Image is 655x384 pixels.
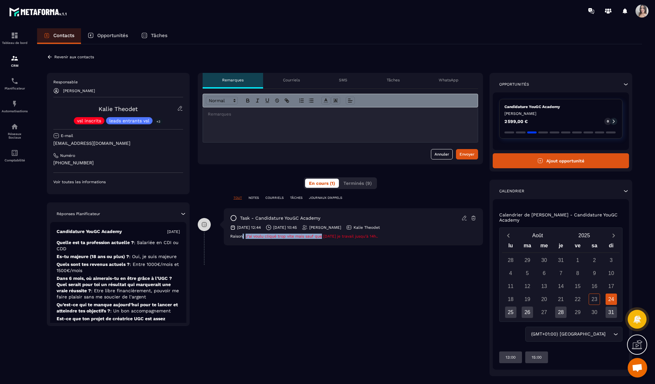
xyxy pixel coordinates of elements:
div: Search for option [525,327,622,342]
span: En cours (1) [309,181,335,186]
div: 6 [539,267,550,279]
p: [DATE] 10:45 [273,225,297,230]
div: 20 [539,294,550,305]
p: 13:00 [506,355,515,360]
div: 31 [555,254,567,266]
img: logo [9,6,68,18]
div: 4 [505,267,516,279]
div: 11 [505,281,516,292]
div: 18 [505,294,516,305]
div: 8 [572,267,583,279]
p: E-mail [61,133,73,138]
div: 15 [572,281,583,292]
button: Ajout opportunité [493,153,629,168]
a: accountantaccountantComptabilité [2,144,28,167]
p: Calendrier de [PERSON_NAME] - Candidature YouGC Academy [499,212,622,223]
p: Es-tu majeure (18 ans ou plus) ? [57,254,180,260]
p: WhatsApp [439,77,459,83]
button: Open years overlay [561,230,608,241]
a: Tâches [135,28,174,44]
div: je [553,241,569,253]
p: Remarques [222,77,244,83]
p: SMS [339,77,347,83]
div: 13 [539,281,550,292]
div: 10 [606,267,617,279]
div: di [603,241,620,253]
div: lu [502,241,519,253]
p: vsl inscrits [77,118,101,123]
p: Comptabilité [2,158,28,162]
p: Tableau de bord [2,41,28,45]
span: : Oui, je suis majeure [129,254,177,259]
div: 28 [505,254,516,266]
div: 30 [589,307,600,318]
div: 27 [539,307,550,318]
span: J’ai voulu cliqué trop vite mais sauf que [DATE] je travail jusqu’à 14h.. [246,234,378,239]
div: 17 [606,281,617,292]
button: Open months overlay [514,230,561,241]
p: [DATE] 12:44 [237,225,261,230]
a: Opportunités [81,28,135,44]
p: Tâches [387,77,400,83]
button: Next month [608,231,620,240]
img: formation [11,54,19,62]
p: Voir toutes les informations [53,179,183,185]
div: 23 [589,294,600,305]
a: formationformationTableau de bord [2,27,28,49]
div: 12 [522,281,533,292]
p: Quelle est ta profession actuelle ? [57,240,180,252]
p: task - Candidature YouGC Academy [240,215,320,221]
div: 29 [572,307,583,318]
div: 1 [572,254,583,266]
p: Planificateur [2,87,28,90]
div: ma [519,241,536,253]
div: sa [586,241,603,253]
div: 26 [522,307,533,318]
div: Envoyer [460,151,475,158]
div: 29 [522,254,533,266]
div: ve [569,241,586,253]
a: schedulerschedulerPlanificateur [2,72,28,95]
div: 24 [606,294,617,305]
p: [PERSON_NAME] [504,111,617,116]
button: Terminés (9) [340,179,376,188]
p: [PERSON_NAME] [309,225,341,230]
div: 14 [555,281,567,292]
img: formation [11,32,19,39]
p: Courriels [283,77,300,83]
span: : Oui [129,322,139,327]
button: Previous month [502,231,514,240]
span: Terminés (9) [343,181,372,186]
div: 9 [589,267,600,279]
a: Kalie Theodet [99,105,138,112]
img: social-network [11,123,19,130]
p: +3 [154,118,163,125]
p: CRM [2,64,28,67]
p: Responsable [53,79,183,85]
p: Contacts [53,33,74,38]
div: 25 [505,307,516,318]
p: Opportunités [97,33,128,38]
span: : Etre libre financièrement, pouvoir me faire plaisir sans me soucier de l’argent [57,288,179,299]
div: 7 [555,267,567,279]
p: Quels sont tes revenus actuels ? [57,261,180,274]
p: 0 [607,119,609,124]
p: [DATE] [167,229,180,234]
div: Calendar days [502,254,620,318]
p: TÂCHES [290,196,302,200]
div: 31 [606,307,617,318]
img: automations [11,100,19,108]
div: 5 [522,267,533,279]
span: (GMT+01:00) [GEOGRAPHIC_DATA] [529,331,607,338]
button: Envoyer [456,149,478,159]
button: En cours (1) [305,179,339,188]
span: Raison: [230,234,244,239]
div: 3 [606,254,617,266]
div: 28 [555,307,567,318]
div: 21 [555,294,567,305]
p: [PERSON_NAME] [63,89,95,93]
p: Revenir aux contacts [54,55,94,59]
div: 16 [589,281,600,292]
div: 2 [589,254,600,266]
p: Automatisations [2,109,28,113]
